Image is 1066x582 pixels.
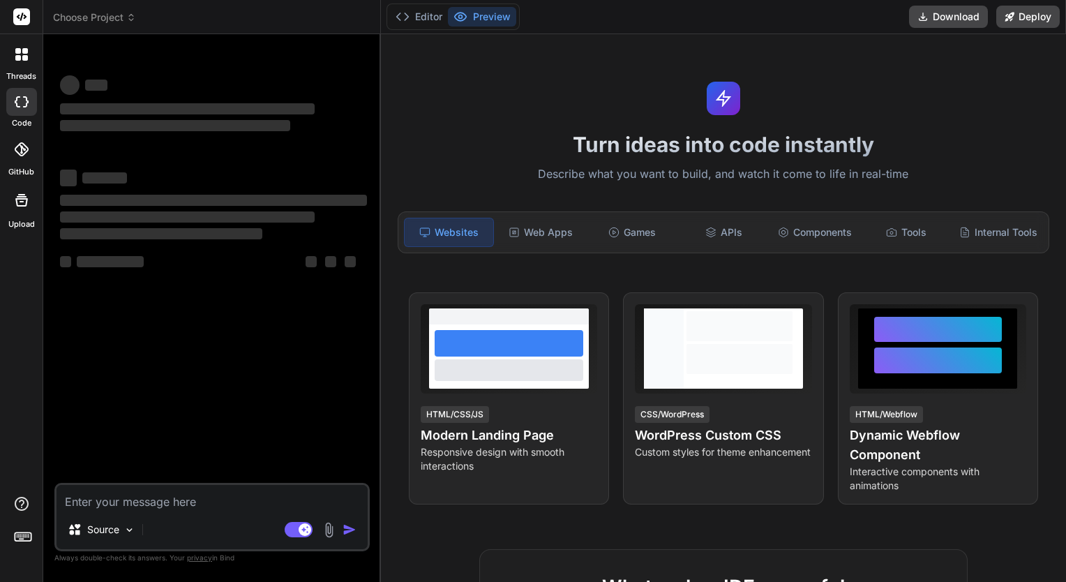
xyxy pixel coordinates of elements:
div: CSS/WordPress [635,406,710,423]
label: code [12,117,31,129]
span: Choose Project [53,10,136,24]
span: ‌ [60,211,315,223]
p: Interactive components with animations [850,465,1026,493]
button: Download [909,6,988,28]
span: ‌ [60,120,290,131]
p: Responsive design with smooth interactions [421,445,597,473]
div: Components [771,218,859,247]
img: icon [343,523,356,537]
h1: Turn ideas into code instantly [389,132,1058,157]
span: ‌ [60,75,80,95]
div: Games [588,218,677,247]
div: HTML/Webflow [850,406,923,423]
label: threads [6,70,36,82]
span: ‌ [85,80,107,91]
span: ‌ [325,256,336,267]
img: attachment [321,522,337,538]
button: Deploy [996,6,1060,28]
img: Pick Models [123,524,135,536]
span: ‌ [345,256,356,267]
label: Upload [8,218,35,230]
span: privacy [187,553,212,562]
span: ‌ [60,103,315,114]
div: HTML/CSS/JS [421,406,489,423]
span: ‌ [60,228,262,239]
div: Internal Tools [954,218,1043,247]
button: Editor [390,7,448,27]
div: Tools [862,218,951,247]
button: Preview [448,7,516,27]
div: APIs [680,218,768,247]
h4: Modern Landing Page [421,426,597,445]
p: Always double-check its answers. Your in Bind [54,551,370,565]
h4: WordPress Custom CSS [635,426,811,445]
div: Web Apps [497,218,585,247]
label: GitHub [8,166,34,178]
div: Websites [404,218,494,247]
span: ‌ [60,195,367,206]
p: Source [87,523,119,537]
span: ‌ [77,256,144,267]
p: Custom styles for theme enhancement [635,445,811,459]
p: Describe what you want to build, and watch it come to life in real-time [389,165,1058,184]
span: ‌ [82,172,127,184]
h4: Dynamic Webflow Component [850,426,1026,465]
span: ‌ [306,256,317,267]
span: ‌ [60,256,71,267]
span: ‌ [60,170,77,186]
